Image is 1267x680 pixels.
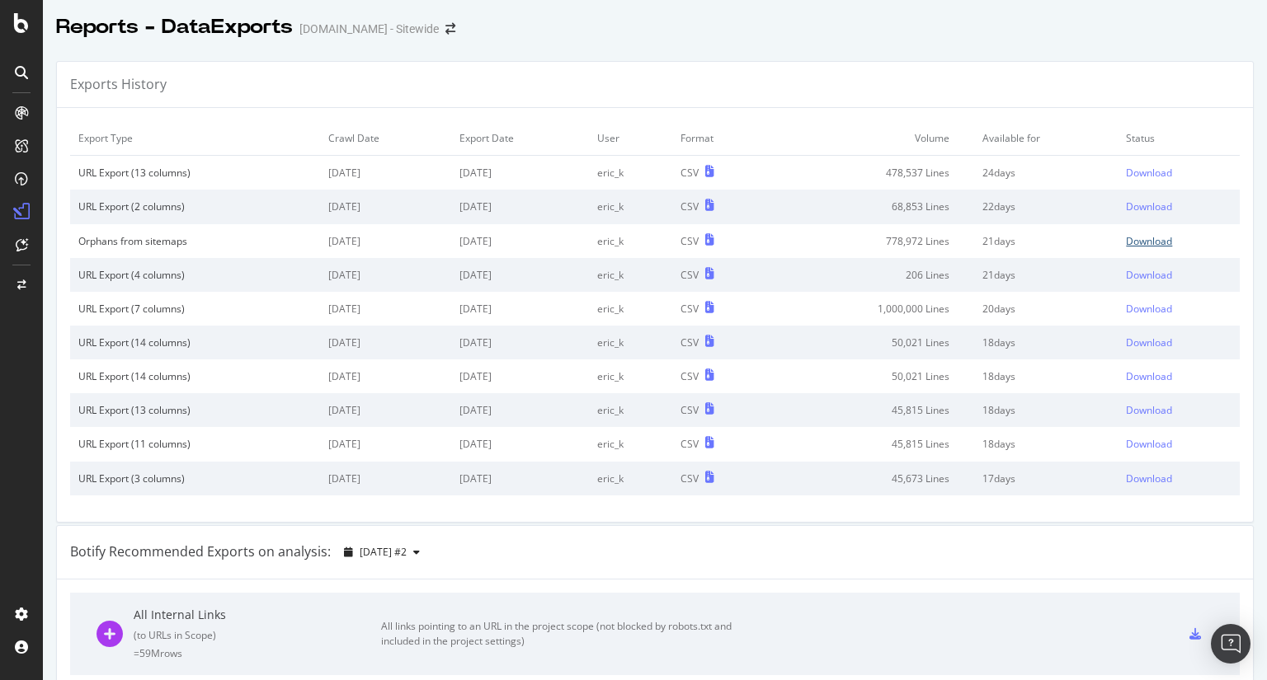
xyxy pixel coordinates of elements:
td: 18 days [974,427,1119,461]
div: CSV [681,166,699,180]
td: Volume [770,121,974,156]
div: Open Intercom Messenger [1211,624,1251,664]
div: Download [1126,199,1172,213]
td: eric_k [589,393,672,427]
div: URL Export (14 columns) [78,369,312,383]
td: 18 days [974,326,1119,359]
td: Crawl Date [320,121,451,156]
a: Download [1126,268,1232,282]
td: [DATE] [451,326,589,359]
div: Download [1126,302,1172,316]
div: Download [1126,268,1172,282]
td: [DATE] [451,258,589,292]
div: Download [1126,437,1172,451]
div: CSV [681,471,699,485]
td: [DATE] [320,224,451,258]
div: = 59M rows [134,646,381,660]
div: csv-export [1189,628,1201,640]
td: Status [1118,121,1240,156]
a: Download [1126,471,1232,485]
td: [DATE] [451,462,589,495]
div: URL Export (13 columns) [78,166,312,180]
div: URL Export (3 columns) [78,471,312,485]
td: [DATE] [320,326,451,359]
div: CSV [681,437,699,451]
td: eric_k [589,156,672,190]
td: 50,021 Lines [770,326,974,359]
div: Download [1126,166,1172,180]
a: Download [1126,437,1232,451]
td: Export Type [70,121,320,156]
td: 45,673 Lines [770,462,974,495]
td: [DATE] [320,258,451,292]
div: URL Export (4 columns) [78,268,312,282]
div: URL Export (2 columns) [78,199,312,213]
div: Download [1126,471,1172,485]
div: CSV [681,369,699,383]
div: CSV [681,335,699,349]
div: URL Export (14 columns) [78,335,312,349]
div: Download [1126,403,1172,417]
td: 18 days [974,359,1119,393]
div: All Internal Links [134,607,381,623]
a: Download [1126,335,1232,349]
td: 68,853 Lines [770,190,974,223]
td: eric_k [589,462,672,495]
div: Reports - DataExports [56,13,293,41]
a: Download [1126,234,1232,248]
td: Export Date [451,121,589,156]
td: User [589,121,672,156]
td: 22 days [974,190,1119,223]
div: URL Export (7 columns) [78,302,312,316]
td: [DATE] [320,292,451,326]
div: CSV [681,268,699,282]
td: eric_k [589,190,672,223]
div: Exports History [70,75,167,94]
td: 18 days [974,393,1119,427]
div: CSV [681,403,699,417]
div: URL Export (13 columns) [78,403,312,417]
td: [DATE] [320,393,451,427]
div: CSV [681,234,699,248]
td: 20 days [974,292,1119,326]
td: [DATE] [451,292,589,326]
td: [DATE] [320,156,451,190]
div: Botify Recommended Exports on analysis: [70,542,331,561]
td: Format [672,121,770,156]
div: URL Export (11 columns) [78,437,312,451]
div: CSV [681,302,699,316]
div: Download [1126,335,1172,349]
td: [DATE] [451,427,589,461]
td: 45,815 Lines [770,393,974,427]
a: Download [1126,302,1232,316]
div: ( to URLs in Scope ) [134,628,381,642]
td: [DATE] [320,190,451,223]
div: All links pointing to an URL in the project scope (not blocked by robots.txt and included in the ... [381,619,752,649]
td: eric_k [589,326,672,359]
td: Available for [974,121,1119,156]
div: CSV [681,199,699,213]
td: 45,815 Lines [770,427,974,461]
td: eric_k [589,359,672,393]
td: [DATE] [451,359,589,393]
a: Download [1126,166,1232,180]
div: Download [1126,234,1172,248]
button: [DATE] #2 [337,539,426,565]
div: [DOMAIN_NAME] - Sitewide [299,21,439,37]
td: eric_k [589,427,672,461]
td: eric_k [589,292,672,326]
td: 24 days [974,156,1119,190]
div: Orphans from sitemaps [78,234,312,248]
td: [DATE] [451,224,589,258]
td: 21 days [974,258,1119,292]
td: 1,000,000 Lines [770,292,974,326]
td: [DATE] [451,156,589,190]
a: Download [1126,199,1232,213]
td: 778,972 Lines [770,224,974,258]
div: arrow-right-arrow-left [445,23,455,35]
td: eric_k [589,224,672,258]
td: [DATE] [451,393,589,427]
a: Download [1126,369,1232,383]
td: [DATE] [320,359,451,393]
td: [DATE] [320,427,451,461]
